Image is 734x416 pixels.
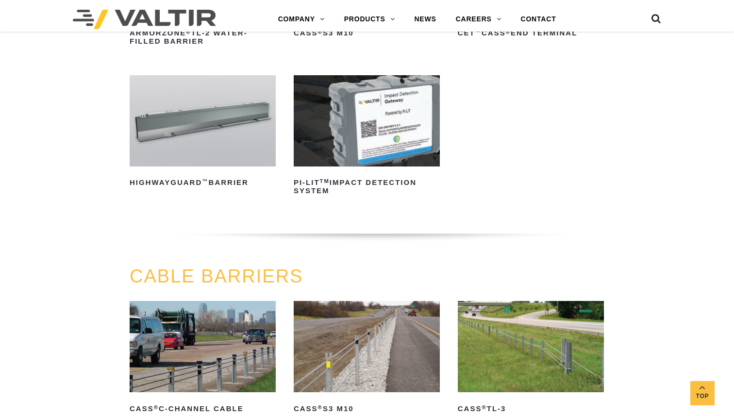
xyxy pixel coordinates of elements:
sup: ® [186,29,191,35]
sup: ® [318,404,323,410]
h2: CASS S3 M10 [294,26,440,41]
a: CONTACT [511,10,566,29]
a: Top [690,381,715,405]
sup: ™ [202,178,208,184]
a: CASS®S3 M10 [294,301,440,416]
h2: ArmorZone TL-2 Water-Filled Barrier [130,26,276,49]
sup: ® [318,29,323,35]
a: PRODUCTS [334,10,405,29]
h2: HighwayGuard Barrier [130,175,276,191]
sup: ® [506,29,511,35]
a: CABLE BARRIERS [130,266,303,286]
a: COMPANY [268,10,334,29]
a: HighwayGuard™Barrier [130,75,276,190]
a: CAREERS [446,10,511,29]
sup: ™ [475,29,482,35]
a: NEWS [404,10,446,29]
h2: CET CASS End Terminal [458,26,604,41]
sup: ® [482,404,486,410]
sup: TM [320,178,330,184]
h2: PI-LIT Impact Detection System [294,175,440,199]
span: Top [690,391,715,402]
a: CASS®TL-3 [458,301,604,416]
img: Valtir [73,10,216,29]
sup: ® [154,404,159,410]
a: PI-LITTMImpact Detection System [294,75,440,199]
a: CASS®C-Channel Cable [130,301,276,416]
